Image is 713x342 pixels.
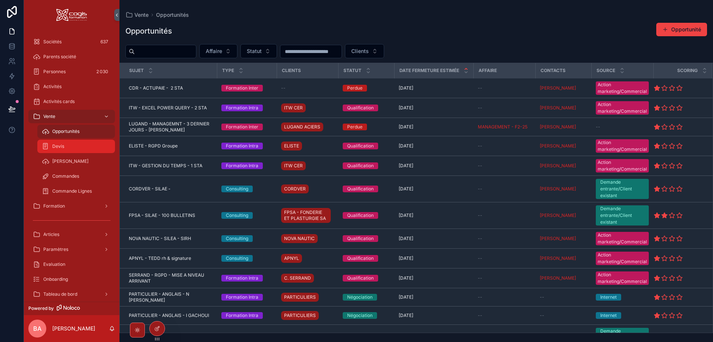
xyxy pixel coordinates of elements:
[399,313,469,318] a: [DATE]
[221,255,272,262] a: Consulting
[56,9,87,21] img: App logo
[281,310,334,321] a: PARTICULIERS
[540,294,587,300] a: --
[399,143,469,149] a: [DATE]
[281,102,334,114] a: ITW CER
[478,294,482,300] span: --
[540,163,576,169] a: [PERSON_NAME]
[399,124,413,130] span: [DATE]
[478,255,531,261] a: --
[540,313,587,318] a: --
[221,294,272,301] a: Formation Intra
[540,255,576,261] span: [PERSON_NAME]
[399,236,413,242] span: [DATE]
[226,143,258,149] div: Formation Intra
[240,44,277,58] button: Select Button
[347,212,374,219] div: Qualification
[347,235,374,242] div: Qualification
[28,80,115,93] a: Activités
[52,128,80,134] span: Opportunités
[345,44,384,58] button: Select Button
[28,258,115,271] a: Evaluation
[52,158,88,164] span: [PERSON_NAME]
[478,143,531,149] a: --
[478,236,482,242] span: --
[129,313,212,318] a: PARTICULIER - ANGLAIS - I GACHOUI
[478,212,531,218] a: --
[129,255,191,261] span: APNYL - TEDD rh & signature
[28,110,115,123] a: Vente
[347,294,373,301] div: Négociation
[343,85,390,91] a: Perdue
[596,312,649,319] a: Internet
[343,143,390,149] a: Qualification
[226,294,258,301] div: Formation Intra
[540,105,576,111] span: [PERSON_NAME]
[282,68,301,74] span: Clients
[343,275,390,282] a: Qualification
[43,54,76,60] span: Parents société
[281,234,318,243] a: NOVA NAUTIC
[28,287,115,301] a: Tableau de bord
[281,252,334,264] a: APNYL
[596,179,649,199] a: Demande entrante/Client existant
[156,11,189,19] a: Opportunités
[399,105,413,111] span: [DATE]
[281,142,302,150] a: ELISTE
[598,139,647,153] div: Action marketing/Commercial
[284,105,303,111] span: ITW CER
[129,85,212,91] a: CDR - ACTUPAIE - 2 STA
[343,235,390,242] a: Qualification
[343,105,390,111] a: Qualification
[596,124,649,130] a: --
[596,232,649,245] a: Action marketing/Commercial
[540,124,576,130] span: [PERSON_NAME]
[43,231,59,237] span: Articles
[540,186,576,192] span: [PERSON_NAME]
[478,105,482,111] span: --
[596,139,649,153] a: Action marketing/Commercial
[125,11,149,19] a: Vente
[37,125,115,138] a: Opportunités
[284,294,316,300] span: PARTICULIERS
[281,208,331,223] a: FPSA - FONDERIE ET PLASTURGIE SA
[540,212,576,218] a: [PERSON_NAME]
[284,236,315,242] span: NOVA NAUTIC
[399,294,413,300] span: [DATE]
[129,236,191,242] span: NOVA NAUTIC - SILEA - SIRH
[343,186,390,192] a: Qualification
[37,140,115,153] a: Devis
[28,305,54,311] span: Powered by
[343,212,390,219] a: Qualification
[281,103,306,112] a: ITW CER
[399,68,459,74] span: Date fermeture estimée
[598,159,647,172] div: Action marketing/Commercial
[284,313,316,318] span: PARTICULIERS
[221,275,272,282] a: Formation Intra
[598,101,647,115] div: Action marketing/Commercial
[226,275,258,282] div: Formation Intra
[399,163,469,169] a: [DATE]
[28,243,115,256] a: Paramètres
[343,294,390,301] a: Négociation
[28,50,115,63] a: Parents société
[478,163,482,169] span: --
[347,275,374,282] div: Qualification
[134,11,149,19] span: Vente
[129,121,212,133] span: LUGAND - MANAGEMNT - 3 DERNIER JOURS - [PERSON_NAME]
[129,212,195,218] span: FPSA - SILAE - 100 BULLETINS
[281,160,334,172] a: ITW CER
[281,161,306,170] a: ITW CER
[347,143,374,149] div: Qualification
[94,67,110,76] div: 2 030
[479,68,497,74] span: Affaire
[478,124,527,130] a: MANAGEMENT - F2-25
[226,235,248,242] div: Consulting
[52,188,92,194] span: Commande Lignes
[540,186,587,192] a: [PERSON_NAME]
[226,85,258,91] div: Formation Inter
[284,209,328,221] span: FPSA - FONDERIE ET PLASTURGIE SA
[540,294,544,300] span: --
[399,163,413,169] span: [DATE]
[129,105,207,111] span: ITW - EXCEL POWER QUERY - 2 STA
